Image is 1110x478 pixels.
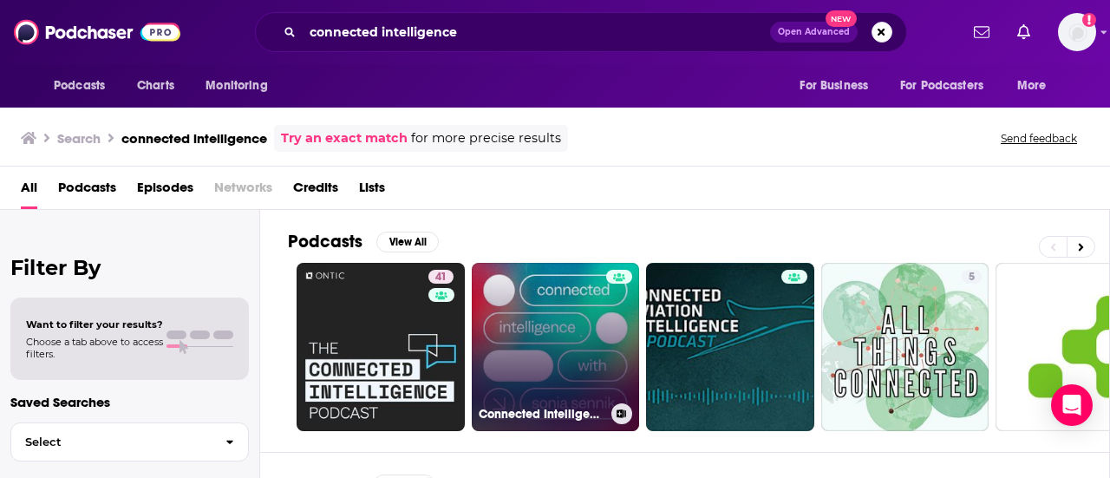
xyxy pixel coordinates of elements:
span: Monitoring [206,74,267,98]
a: Lists [359,174,385,209]
a: Try an exact match [281,128,408,148]
span: For Podcasters [900,74,983,98]
span: 41 [435,269,447,286]
button: open menu [193,69,290,102]
img: User Profile [1058,13,1096,51]
span: Logged in as ei1745 [1058,13,1096,51]
a: Show notifications dropdown [1010,17,1037,47]
h2: Filter By [10,255,249,280]
div: Open Intercom Messenger [1051,384,1093,426]
svg: Add a profile image [1082,13,1096,27]
a: PodcastsView All [288,231,439,252]
span: Charts [137,74,174,98]
a: 41 [428,270,454,284]
div: Search podcasts, credits, & more... [255,12,907,52]
span: Want to filter your results? [26,318,163,331]
button: open menu [889,69,1009,102]
a: 41 [297,263,465,431]
span: Choose a tab above to access filters. [26,336,163,360]
h3: Search [57,130,101,147]
a: Charts [126,69,185,102]
button: View All [376,232,439,252]
span: Podcasts [54,74,105,98]
button: Send feedback [996,131,1082,146]
span: More [1017,74,1047,98]
span: Select [11,436,212,448]
a: Episodes [137,174,193,209]
a: Connected Intelligence with [PERSON_NAME] [472,263,640,431]
button: open menu [787,69,890,102]
button: Select [10,422,249,462]
a: Podcasts [58,174,116,209]
button: Open AdvancedNew [770,22,858,43]
h3: connected intelligence [121,130,267,147]
span: For Business [800,74,868,98]
h3: Connected Intelligence with [PERSON_NAME] [479,407,604,422]
button: Show profile menu [1058,13,1096,51]
span: for more precise results [411,128,561,148]
p: Saved Searches [10,394,249,410]
button: open menu [1005,69,1068,102]
button: open menu [42,69,127,102]
img: Podchaser - Follow, Share and Rate Podcasts [14,16,180,49]
a: 5 [962,270,982,284]
span: Networks [214,174,272,209]
a: All [21,174,37,209]
a: 5 [821,263,989,431]
span: New [826,10,857,27]
span: 5 [969,269,975,286]
h2: Podcasts [288,231,362,252]
a: Credits [293,174,338,209]
span: Open Advanced [778,28,850,36]
a: Show notifications dropdown [967,17,996,47]
input: Search podcasts, credits, & more... [303,18,770,46]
